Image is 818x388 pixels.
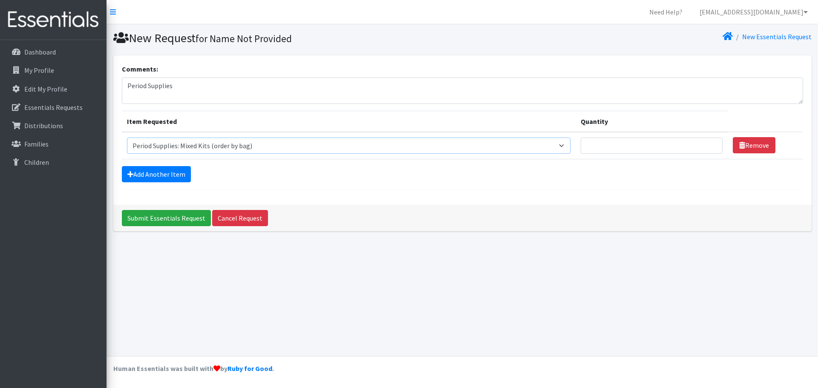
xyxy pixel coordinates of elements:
p: Distributions [24,121,63,130]
input: Submit Essentials Request [122,210,211,226]
a: My Profile [3,62,103,79]
p: Families [24,140,49,148]
a: Need Help? [642,3,689,20]
label: Comments: [122,64,158,74]
h1: New Request [113,31,459,46]
p: Edit My Profile [24,85,67,93]
a: Dashboard [3,43,103,60]
a: Families [3,135,103,152]
a: Essentials Requests [3,99,103,116]
a: Children [3,154,103,171]
a: Distributions [3,117,103,134]
small: for Name Not Provided [196,32,292,45]
th: Quantity [576,111,728,132]
th: Item Requested [122,111,576,132]
a: New Essentials Request [742,32,812,41]
p: Children [24,158,49,167]
a: Add Another Item [122,166,191,182]
a: [EMAIL_ADDRESS][DOMAIN_NAME] [693,3,815,20]
p: Dashboard [24,48,56,56]
a: Edit My Profile [3,80,103,98]
a: Remove [733,137,775,153]
strong: Human Essentials was built with by . [113,364,274,373]
a: Ruby for Good [228,364,272,373]
a: Cancel Request [212,210,268,226]
p: Essentials Requests [24,103,83,112]
p: My Profile [24,66,54,75]
img: HumanEssentials [3,6,103,34]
